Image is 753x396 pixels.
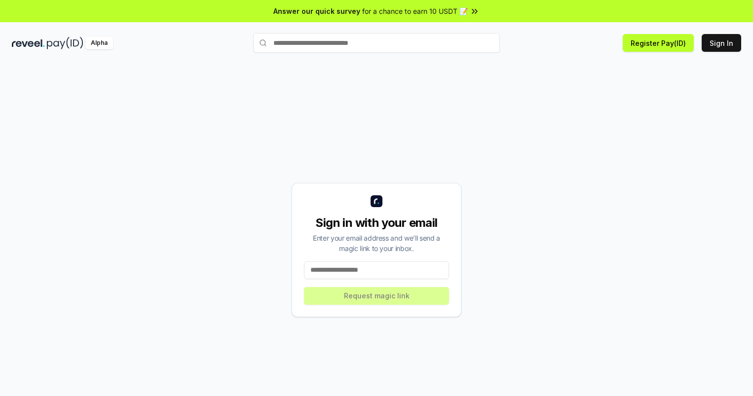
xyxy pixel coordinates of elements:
span: for a chance to earn 10 USDT 📝 [362,6,468,16]
img: logo_small [371,195,382,207]
div: Alpha [85,37,113,49]
button: Sign In [702,34,741,52]
img: reveel_dark [12,37,45,49]
span: Answer our quick survey [273,6,360,16]
img: pay_id [47,37,83,49]
div: Enter your email address and we’ll send a magic link to your inbox. [304,233,449,253]
button: Register Pay(ID) [623,34,694,52]
div: Sign in with your email [304,215,449,231]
